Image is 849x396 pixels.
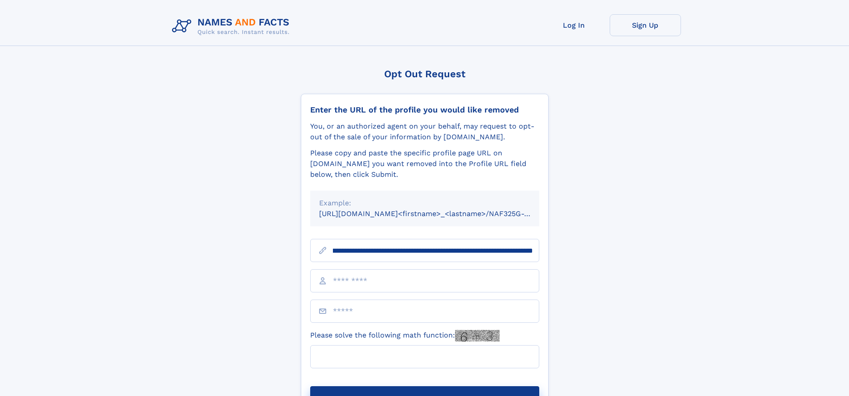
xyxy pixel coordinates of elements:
[319,209,556,218] small: [URL][DOMAIN_NAME]<firstname>_<lastname>/NAF325G-xxxxxxxx
[319,198,530,208] div: Example:
[168,14,297,38] img: Logo Names and Facts
[310,121,539,142] div: You, or an authorized agent on your behalf, may request to opt-out of the sale of your informatio...
[610,14,681,36] a: Sign Up
[301,68,549,79] div: Opt Out Request
[310,148,539,180] div: Please copy and paste the specific profile page URL on [DOMAIN_NAME] you want removed into the Pr...
[538,14,610,36] a: Log In
[310,330,500,342] label: Please solve the following math function:
[310,105,539,115] div: Enter the URL of the profile you would like removed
